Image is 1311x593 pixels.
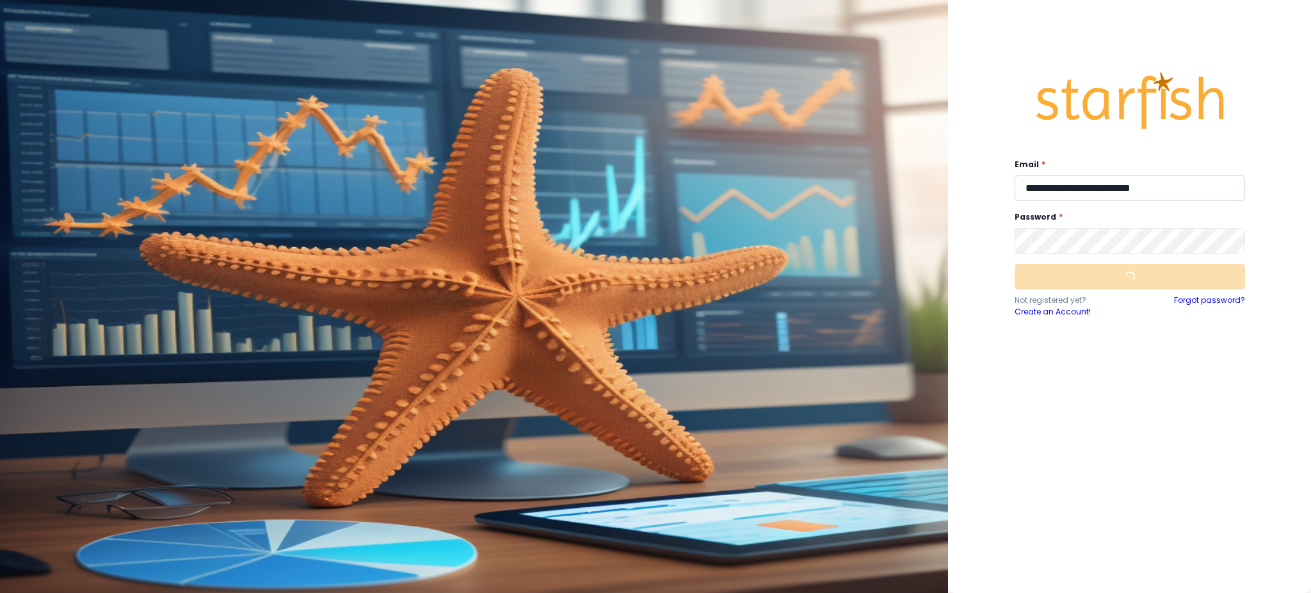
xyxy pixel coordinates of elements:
a: Forgot password? [1174,295,1245,318]
label: Email [1015,159,1237,170]
p: Not registered yet? [1015,295,1130,306]
label: Password [1015,211,1237,223]
a: Create an Account! [1015,306,1130,318]
img: Logo.42cb71d561138c82c4ab.png [1034,60,1226,141]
